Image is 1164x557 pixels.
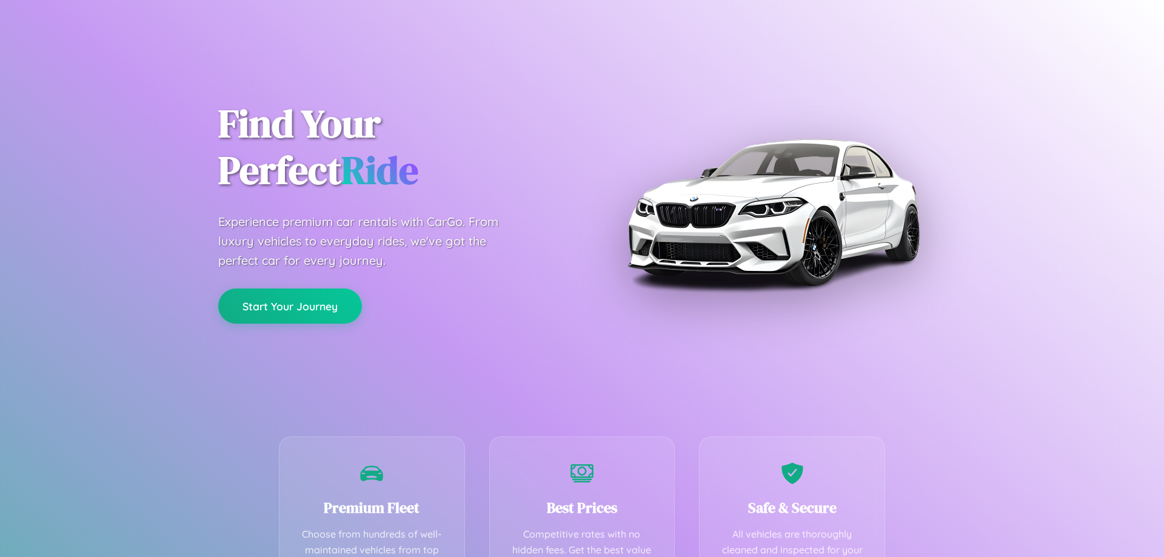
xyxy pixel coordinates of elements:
[718,498,866,518] h3: Safe & Secure
[218,101,564,194] h1: Find Your Perfect
[621,61,925,364] img: Premium BMW car rental vehicle
[341,144,418,196] span: Ride
[218,212,521,270] p: Experience premium car rentals with CarGo. From luxury vehicles to everyday rides, we've got the ...
[508,498,657,518] h3: Best Prices
[218,289,362,324] button: Start Your Journey
[298,498,446,518] h3: Premium Fleet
